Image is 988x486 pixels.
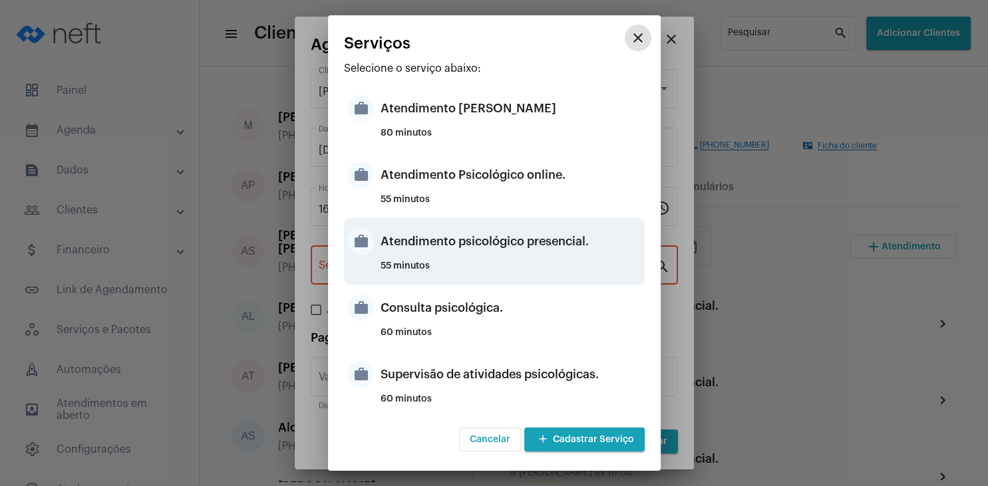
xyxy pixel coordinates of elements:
mat-icon: work [347,162,374,188]
div: 55 minutos [381,261,641,281]
mat-icon: add [535,431,551,449]
div: 60 minutos [381,394,641,414]
mat-icon: work [347,95,374,122]
div: Atendimento Psicológico online. [381,155,641,195]
span: Cancelar [470,435,510,444]
mat-icon: work [347,361,374,388]
mat-icon: close [630,30,646,46]
mat-icon: work [347,295,374,321]
button: Cancelar [459,427,521,451]
div: 60 minutos [381,328,641,348]
div: Atendimento psicológico presencial. [381,221,641,261]
span: Serviços [344,35,411,52]
span: Cadastrar Serviço [535,435,634,444]
button: Cadastrar Serviço [524,427,645,451]
div: Atendimento [PERSON_NAME] [381,88,641,128]
div: Consulta psicológica. [381,288,641,328]
div: Supervisão de atividades psicológicas. [381,354,641,394]
div: 55 minutos [381,195,641,215]
mat-icon: work [347,228,374,255]
div: 80 minutos [381,128,641,148]
p: Selecione o serviço abaixo: [344,62,645,74]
